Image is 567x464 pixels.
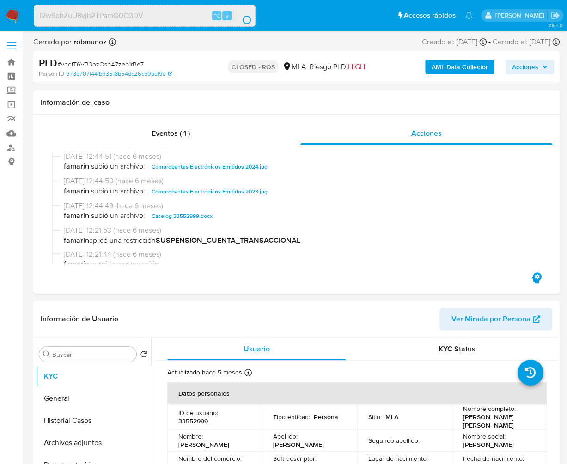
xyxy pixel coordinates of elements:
b: famarin [64,235,89,246]
button: Volver al orden por defecto [140,350,147,361]
span: subió un archivo: [91,186,145,197]
b: famarin [64,186,89,197]
p: Actualizado hace 5 meses [167,368,242,377]
p: Apellido : [273,432,298,440]
p: Fecha de nacimiento : [463,454,524,463]
button: Ver Mirada por Persona [439,308,552,330]
h1: Información del caso [41,98,552,107]
b: famarin [64,161,89,172]
button: Caselog 33552999.docx [147,211,217,222]
b: Person ID [39,70,64,78]
p: Tipo entidad : [273,413,310,421]
span: [DATE] 12:21:44 (hace 6 meses) [64,249,537,259]
span: cerró la conversación [64,259,537,269]
b: SUSPENSION_CUENTA_TRANSACCIONAL [156,235,300,246]
p: Soft descriptor : [273,454,317,463]
b: famarin [64,211,89,222]
div: Cerrado el: [DATE] [493,37,560,47]
p: - [423,436,425,445]
span: Caselog 33552999.docx [152,211,213,222]
span: Riesgo PLD: [310,62,365,72]
p: Nombre del comercio : [178,454,242,463]
span: Acciones [512,60,538,74]
button: General [36,387,151,410]
button: Historial Casos [36,410,151,432]
b: PLD [39,55,57,70]
a: Notificaciones [465,12,473,19]
p: Segundo apellido : [368,436,419,445]
b: robmunoz [72,36,107,47]
p: Sitio : [368,413,381,421]
p: [PERSON_NAME] [273,440,324,449]
p: CLOSED - ROS [228,60,279,73]
span: - [488,37,491,47]
div: MLA [282,62,306,72]
span: Cerrado por [33,37,107,47]
b: famarin [64,259,91,269]
button: Comprobantes Electrónicos Emitidos 2024.jpg [147,161,272,172]
span: subió un archivo: [91,211,145,222]
button: Comprobantes Electrónicos Emitidos 2023.jpg [147,186,272,197]
span: KYC Status [439,343,476,354]
button: Acciones [506,60,554,74]
p: [PERSON_NAME] [PERSON_NAME] [463,413,532,429]
button: Archivos adjuntos [36,432,151,454]
span: [DATE] 12:44:49 (hace 6 meses) [64,201,537,211]
button: AML Data Collector [425,60,494,74]
span: [DATE] 12:44:50 (hace 6 meses) [64,176,537,186]
span: Ver Mirada por Persona [451,308,530,330]
a: Salir [550,11,560,20]
a: 973d707f44fb93518b54dc26cb9aef9a [66,70,172,78]
p: [PERSON_NAME] [178,440,229,449]
input: Buscar [52,350,133,359]
button: Buscar [43,350,50,358]
span: Eventos ( 1 ) [152,128,190,139]
p: 33552999 [178,417,208,425]
span: # vqqtT6VB3ozOsbA7zeb1rBe7 [57,60,144,69]
p: Nombre : [178,432,203,440]
button: search-icon [233,9,252,22]
p: Nombre completo : [463,404,516,413]
input: Buscar usuario o caso... [34,10,255,22]
span: Comprobantes Electrónicos Emitidos 2024.jpg [152,161,268,172]
p: ID de usuario : [178,409,218,417]
span: Accesos rápidos [404,11,456,20]
p: Persona [314,413,338,421]
h1: Información de Usuario [41,314,118,324]
b: AML Data Collector [432,60,488,74]
p: Lugar de nacimiento : [368,454,427,463]
th: Datos personales [167,382,547,404]
span: s [226,11,228,20]
p: Nombre social : [463,432,506,440]
span: aplicó una restricción [64,235,537,246]
p: MLA [385,413,398,421]
span: subió un archivo: [91,161,145,172]
span: [DATE] 12:21:53 (hace 6 meses) [64,225,537,235]
span: ⌥ [213,11,220,20]
p: [PERSON_NAME] [463,440,514,449]
span: HIGH [348,61,365,72]
button: KYC [36,365,151,387]
span: [DATE] 12:44:51 (hace 6 meses) [64,151,537,162]
span: Usuario [244,343,270,354]
span: Acciones [411,128,442,139]
div: Creado el: [DATE] [422,37,487,47]
span: Comprobantes Electrónicos Emitidos 2023.jpg [152,186,268,197]
p: jessica.fukman@mercadolibre.com [495,11,547,20]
